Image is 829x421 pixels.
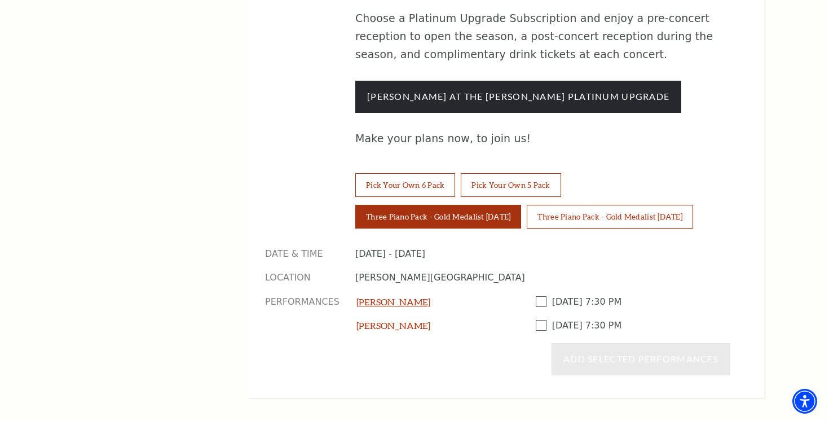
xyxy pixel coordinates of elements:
p: Performances [265,296,339,344]
a: [PERSON_NAME] [356,320,430,331]
p: [DATE] - [DATE] [355,248,730,260]
a: [PERSON_NAME] [356,296,430,307]
button: Three Piano Pack - Gold Medalist [DATE] [355,205,521,229]
button: Three Piano Pack - Gold Medalist [DATE] [527,205,693,229]
p: Location [265,271,338,284]
p: Choose a Platinum Upgrade Subscription and enjoy a pre-concert reception to open the season, a po... [355,10,722,64]
div: Accessibility Menu [792,389,817,414]
div: [DATE] 7:30 PM [536,296,730,319]
button: Pick Your Own 5 Pack [461,173,561,197]
p: Make your plans now, to join us! [355,130,722,148]
div: [DATE] 7:30 PM [536,319,730,343]
p: [PERSON_NAME][GEOGRAPHIC_DATA] [355,271,730,284]
p: Date & Time [265,248,338,260]
a: [PERSON_NAME] At The [PERSON_NAME] Platinum Upgrade [367,91,669,102]
button: Pick Your Own 6 Pack [355,173,455,197]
